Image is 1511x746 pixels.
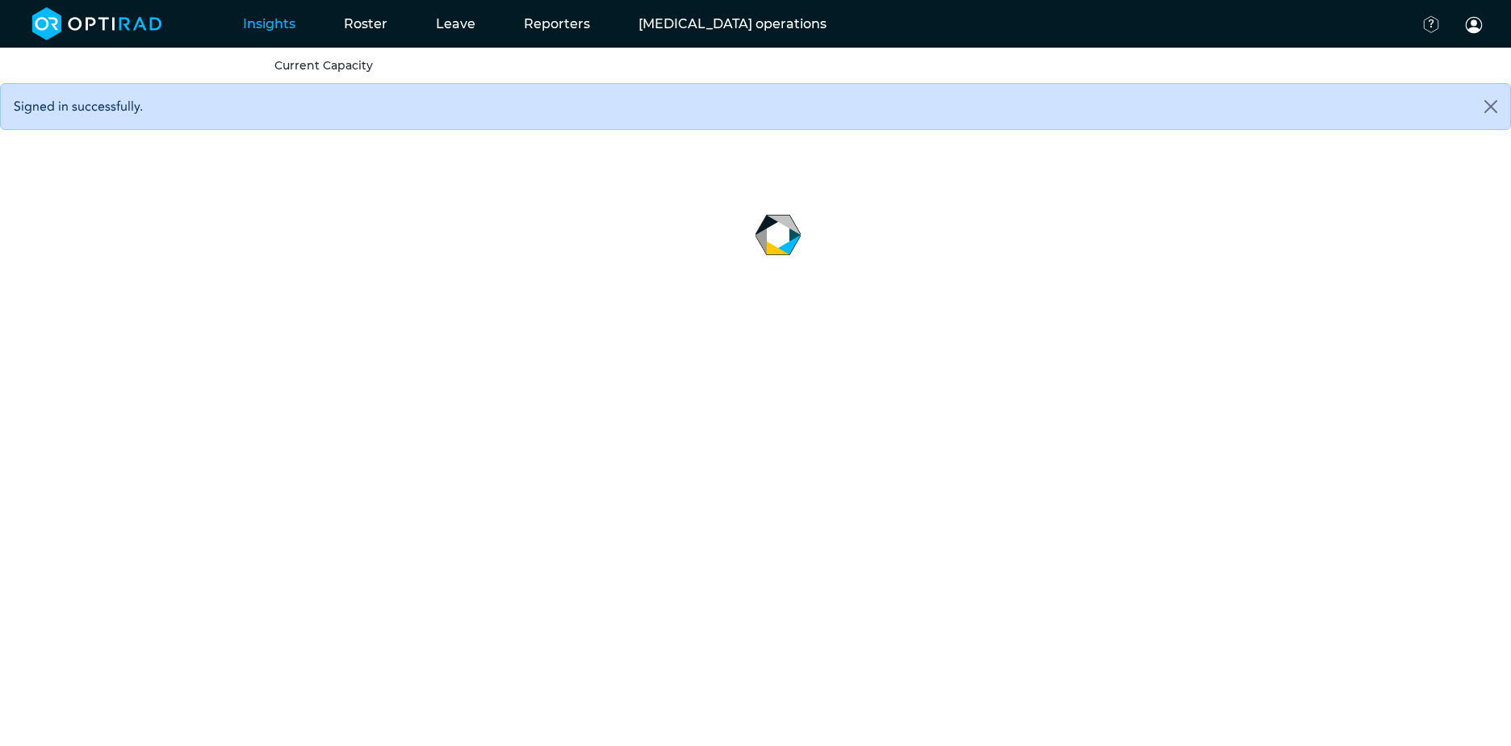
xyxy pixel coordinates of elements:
img: brand-opti-rad-logos-blue-and-white-d2f68631ba2948856bd03f2d395fb146ddc8fb01b4b6e9315ea85fa773367... [32,7,162,40]
button: Close [1471,84,1510,129]
a: Current Capacity [274,58,373,73]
